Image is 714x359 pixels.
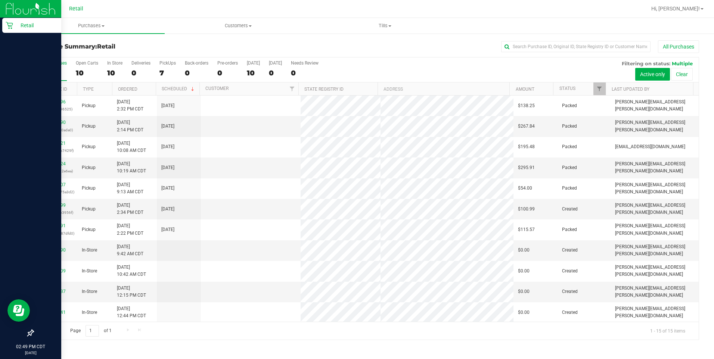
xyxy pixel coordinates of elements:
[3,343,58,350] p: 02:49 PM CDT
[516,87,534,92] a: Amount
[161,206,174,213] span: [DATE]
[82,123,96,130] span: Pickup
[64,325,118,337] span: Page of 1
[118,87,137,92] a: Ordered
[518,206,535,213] span: $100.99
[562,164,577,171] span: Packed
[562,226,577,233] span: Packed
[82,309,97,316] span: In-Store
[161,226,174,233] span: [DATE]
[615,181,694,196] span: [PERSON_NAME][EMAIL_ADDRESS][PERSON_NAME][DOMAIN_NAME]
[117,119,143,133] span: [DATE] 2:14 PM CDT
[38,147,73,154] p: (aadd753e87b7429f)
[205,86,229,91] a: Customer
[622,60,670,66] span: Filtering on status:
[161,164,174,171] span: [DATE]
[86,325,99,337] input: 1
[672,60,693,66] span: Multiple
[117,222,143,237] span: [DATE] 2:22 PM CDT
[615,202,694,216] span: [PERSON_NAME][EMAIL_ADDRESS][PERSON_NAME][DOMAIN_NAME]
[83,87,94,92] a: Type
[518,247,530,254] span: $0.00
[161,123,174,130] span: [DATE]
[107,69,122,77] div: 10
[615,305,694,319] span: [PERSON_NAME][EMAIL_ADDRESS][PERSON_NAME][DOMAIN_NAME]
[82,206,96,213] span: Pickup
[38,209,73,216] p: (e9f48b739963956f)
[562,102,577,109] span: Packed
[615,285,694,299] span: [PERSON_NAME][EMAIL_ADDRESS][PERSON_NAME][DOMAIN_NAME]
[658,40,699,53] button: All Purchases
[269,60,282,66] div: [DATE]
[117,181,143,196] span: [DATE] 9:13 AM CDT
[3,350,58,356] p: [DATE]
[518,143,535,150] span: $195.48
[97,43,115,50] span: Retail
[615,243,694,257] span: [PERSON_NAME][EMAIL_ADDRESS][PERSON_NAME][DOMAIN_NAME]
[76,60,98,66] div: Open Carts
[518,226,535,233] span: $115.57
[69,6,83,12] span: Retail
[612,87,649,92] a: Last Updated By
[247,60,260,66] div: [DATE]
[217,60,238,66] div: Pre-orders
[518,309,530,316] span: $0.00
[559,86,575,91] a: Status
[615,264,694,278] span: [PERSON_NAME][EMAIL_ADDRESS][PERSON_NAME][DOMAIN_NAME]
[304,87,344,92] a: State Registry ID
[185,60,208,66] div: Back-orders
[562,206,578,213] span: Created
[162,86,196,91] a: Scheduled
[117,264,146,278] span: [DATE] 10:42 AM CDT
[378,82,509,96] th: Address
[82,102,96,109] span: Pickup
[82,268,97,275] span: In-Store
[161,102,174,109] span: [DATE]
[291,69,319,77] div: 0
[312,18,459,34] a: Tills
[651,6,700,12] span: Hi, [PERSON_NAME]!
[6,22,13,29] inline-svg: Retail
[13,21,58,30] p: Retail
[671,68,693,81] button: Clear
[107,60,122,66] div: In Store
[82,143,96,150] span: Pickup
[644,325,691,336] span: 1 - 15 of 15 items
[615,99,694,113] span: [PERSON_NAME][EMAIL_ADDRESS][PERSON_NAME][DOMAIN_NAME]
[38,188,73,196] p: (587735434f75a3d2)
[185,69,208,77] div: 0
[82,164,96,171] span: Pickup
[76,69,98,77] div: 10
[117,202,143,216] span: [DATE] 2:34 PM CDT
[312,22,458,29] span: Tills
[562,123,577,130] span: Packed
[82,226,96,233] span: Pickup
[82,185,96,192] span: Pickup
[562,268,578,275] span: Created
[615,222,694,237] span: [PERSON_NAME][EMAIL_ADDRESS][PERSON_NAME][DOMAIN_NAME]
[131,60,150,66] div: Deliveries
[117,305,146,319] span: [DATE] 12:44 PM CDT
[165,18,311,34] a: Customers
[117,99,143,113] span: [DATE] 2:32 PM CDT
[593,82,606,95] a: Filter
[117,285,146,299] span: [DATE] 12:15 PM CDT
[291,60,319,66] div: Needs Review
[161,143,174,150] span: [DATE]
[286,82,298,95] a: Filter
[562,185,577,192] span: Packed
[635,68,670,81] button: Active only
[562,288,578,295] span: Created
[518,102,535,109] span: $138.25
[159,60,176,66] div: PickUps
[165,22,311,29] span: Customers
[161,185,174,192] span: [DATE]
[247,69,260,77] div: 10
[18,22,165,29] span: Purchases
[518,123,535,130] span: $267.84
[518,268,530,275] span: $0.00
[562,143,577,150] span: Packed
[501,41,651,52] input: Search Purchase ID, Original ID, State Registry ID or Customer Name...
[615,119,694,133] span: [PERSON_NAME][EMAIL_ADDRESS][PERSON_NAME][DOMAIN_NAME]
[18,18,165,34] a: Purchases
